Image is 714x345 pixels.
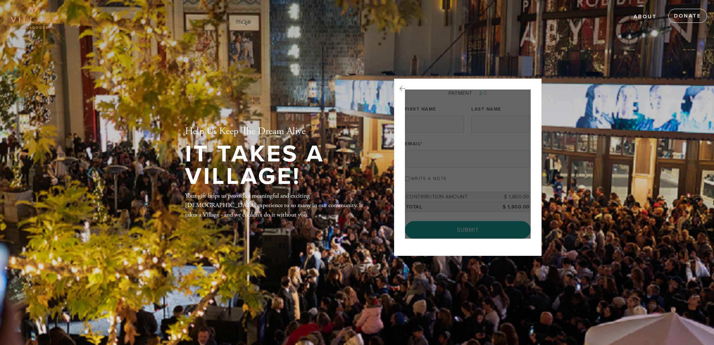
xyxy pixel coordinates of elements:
a: About [628,10,662,24]
h1: It Takes A Village! [185,143,371,188]
a: Donate [668,9,707,23]
h2: Help Us Keep The Dream Alive [185,126,371,138]
div: Your gift helps us provide a meaningful and exciting [DEMOGRAPHIC_DATA] experience to so many in ... [185,191,371,219]
img: Village-sdquare-png-1_0.png [11,4,57,29]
